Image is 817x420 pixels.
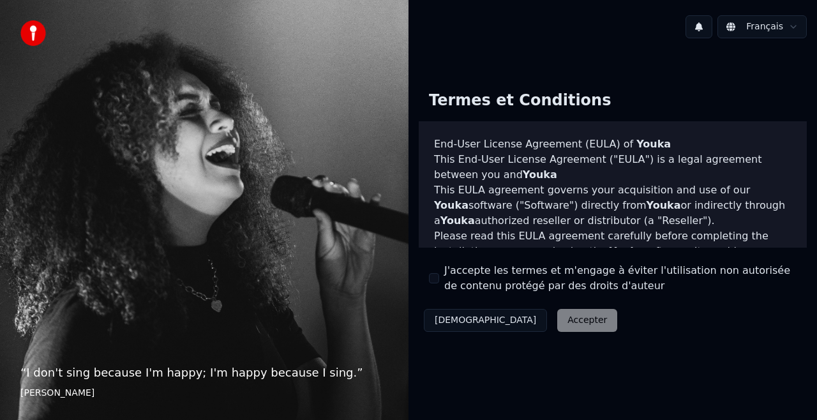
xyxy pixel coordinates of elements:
img: youka [20,20,46,46]
p: “ I don't sing because I'm happy; I'm happy because I sing. ” [20,364,388,382]
span: Youka [647,199,681,211]
span: Youka [434,199,468,211]
footer: [PERSON_NAME] [20,387,388,400]
div: Termes et Conditions [419,80,621,121]
button: [DEMOGRAPHIC_DATA] [424,309,547,332]
p: Please read this EULA agreement carefully before completing the installation process and using th... [434,229,791,290]
span: Youka [440,214,475,227]
p: This EULA agreement governs your acquisition and use of our software ("Software") directly from o... [434,183,791,229]
h3: End-User License Agreement (EULA) of [434,137,791,152]
span: Youka [636,138,671,150]
label: J'accepte les termes et m'engage à éviter l'utilisation non autorisée de contenu protégé par des ... [444,263,797,294]
p: This End-User License Agreement ("EULA") is a legal agreement between you and [434,152,791,183]
span: Youka [523,169,557,181]
span: Youka [610,245,644,257]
